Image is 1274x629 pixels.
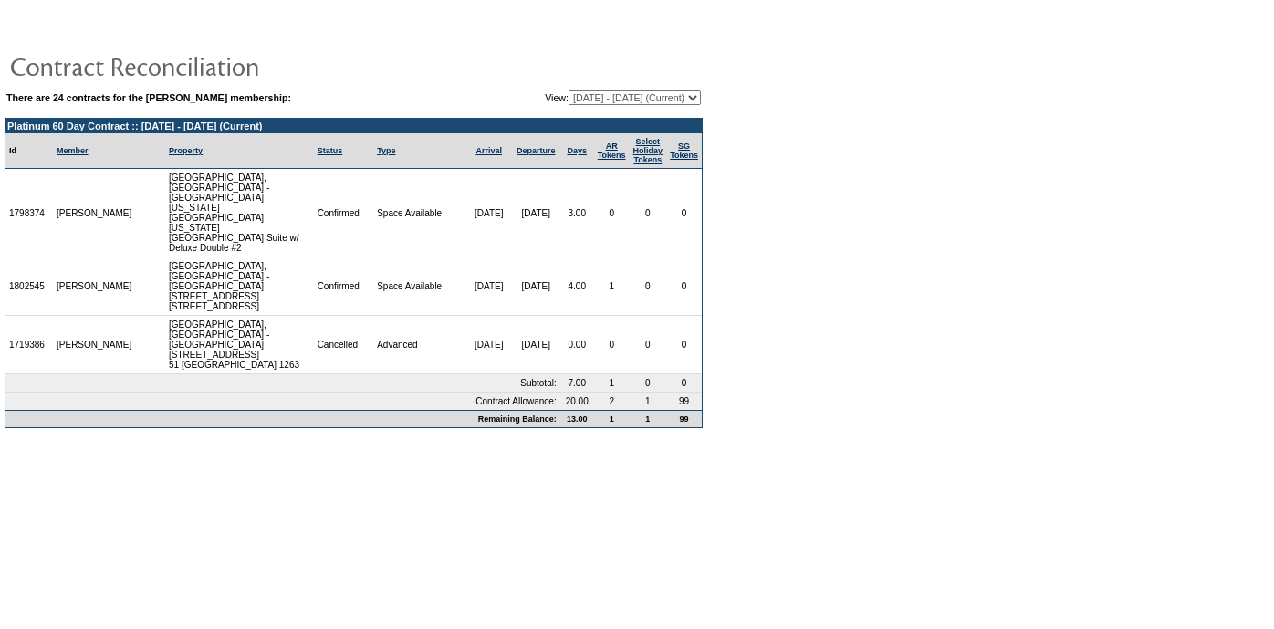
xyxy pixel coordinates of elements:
[560,393,594,410] td: 20.00
[314,169,374,257] td: Confirmed
[373,257,465,316] td: Space Available
[630,410,667,427] td: 1
[5,316,53,374] td: 1719386
[9,47,374,84] img: pgTtlContractReconciliation.gif
[5,133,53,169] td: Id
[666,257,702,316] td: 0
[517,146,556,155] a: Departure
[165,257,314,316] td: [GEOGRAPHIC_DATA], [GEOGRAPHIC_DATA] - [GEOGRAPHIC_DATA][STREET_ADDRESS] [STREET_ADDRESS]
[594,393,630,410] td: 2
[630,316,667,374] td: 0
[666,393,702,410] td: 99
[169,146,203,155] a: Property
[475,146,502,155] a: Arrival
[630,169,667,257] td: 0
[5,169,53,257] td: 1798374
[373,169,465,257] td: Space Available
[630,393,667,410] td: 1
[165,316,314,374] td: [GEOGRAPHIC_DATA], [GEOGRAPHIC_DATA] - [GEOGRAPHIC_DATA][STREET_ADDRESS] 51 [GEOGRAPHIC_DATA] 1263
[465,316,511,374] td: [DATE]
[6,92,291,103] b: There are 24 contracts for the [PERSON_NAME] membership:
[567,146,587,155] a: Days
[594,374,630,393] td: 1
[594,169,630,257] td: 0
[165,169,314,257] td: [GEOGRAPHIC_DATA], [GEOGRAPHIC_DATA] - [GEOGRAPHIC_DATA] [US_STATE] [GEOGRAPHIC_DATA] [US_STATE][...
[57,146,89,155] a: Member
[373,316,465,374] td: Advanced
[314,257,374,316] td: Confirmed
[377,146,395,155] a: Type
[560,257,594,316] td: 4.00
[5,257,53,316] td: 1802545
[560,410,594,427] td: 13.00
[5,119,702,133] td: Platinum 60 Day Contract :: [DATE] - [DATE] (Current)
[5,393,560,410] td: Contract Allowance:
[594,257,630,316] td: 1
[630,374,667,393] td: 0
[666,316,702,374] td: 0
[633,137,663,164] a: Select HolidayTokens
[594,316,630,374] td: 0
[666,169,702,257] td: 0
[512,257,560,316] td: [DATE]
[666,410,702,427] td: 99
[670,142,698,160] a: SGTokens
[5,374,560,393] td: Subtotal:
[465,257,511,316] td: [DATE]
[53,316,136,374] td: [PERSON_NAME]
[53,257,136,316] td: [PERSON_NAME]
[512,316,560,374] td: [DATE]
[512,169,560,257] td: [DATE]
[560,374,594,393] td: 7.00
[598,142,626,160] a: ARTokens
[560,316,594,374] td: 0.00
[53,169,136,257] td: [PERSON_NAME]
[560,169,594,257] td: 3.00
[465,169,511,257] td: [DATE]
[5,410,560,427] td: Remaining Balance:
[318,146,343,155] a: Status
[314,316,374,374] td: Cancelled
[594,410,630,427] td: 1
[666,374,702,393] td: 0
[630,257,667,316] td: 0
[455,90,701,105] td: View:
